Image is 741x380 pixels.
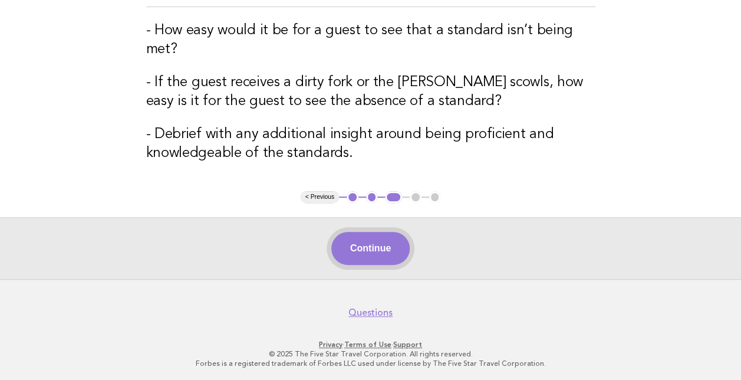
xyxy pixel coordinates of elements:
button: 2 [366,191,378,203]
a: Support [393,340,422,349]
p: Forbes is a registered trademark of Forbes LLC used under license by The Five Star Travel Corpora... [17,359,724,368]
a: Questions [348,307,393,319]
button: 3 [385,191,402,203]
a: Privacy [319,340,342,349]
p: © 2025 The Five Star Travel Corporation. All rights reserved. [17,349,724,359]
h3: - How easy would it be for a guest to see that a standard isn’t being met? [146,21,595,59]
a: Terms of Use [344,340,391,349]
button: Continue [331,232,410,265]
button: < Previous [301,191,339,203]
p: · · [17,340,724,349]
h3: - Debrief with any additional insight around being proficient and knowledgeable of the standards. [146,125,595,163]
h3: - If the guest receives a dirty fork or the [PERSON_NAME] scowls, how easy is it for the guest to... [146,73,595,111]
button: 1 [347,191,358,203]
